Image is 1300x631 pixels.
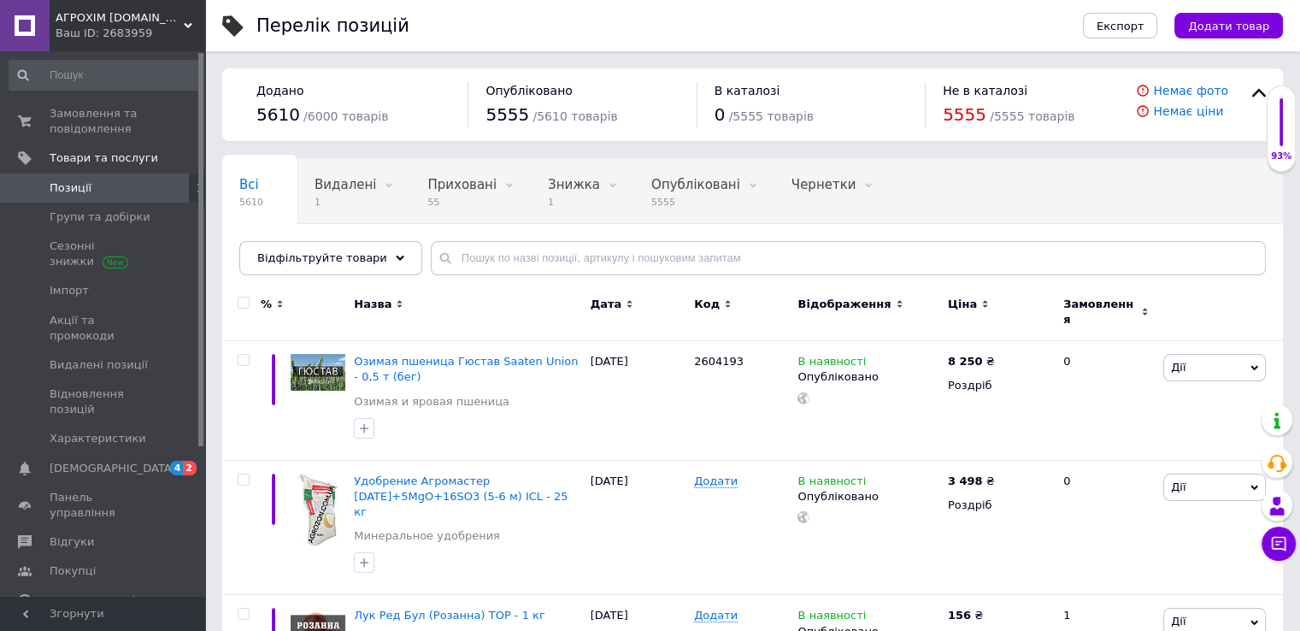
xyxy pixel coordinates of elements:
[797,609,866,627] span: В наявності
[694,475,738,488] span: Додати
[1268,150,1295,162] div: 93%
[257,251,387,264] span: Відфільтруйте товари
[797,297,891,312] span: Відображення
[315,177,376,192] span: Видалені
[948,475,983,487] b: 3 498
[1097,20,1144,32] span: Експорт
[50,534,94,550] span: Відгуки
[1171,615,1185,628] span: Дії
[1063,297,1137,327] span: Замовлення
[548,196,600,209] span: 1
[303,109,388,123] span: / 6000 товарів
[427,177,497,192] span: Приховані
[50,283,89,298] span: Імпорт
[591,297,622,312] span: Дата
[694,297,720,312] span: Код
[50,386,158,417] span: Відновлення позицій
[586,460,690,595] div: [DATE]
[183,461,197,475] span: 2
[50,461,176,476] span: [DEMOGRAPHIC_DATA]
[532,109,617,123] span: / 5610 товарів
[9,60,202,91] input: Пошук
[797,475,866,492] span: В наявності
[485,84,573,97] span: Опубліковано
[586,341,690,461] div: [DATE]
[948,297,977,312] span: Ціна
[729,109,814,123] span: / 5555 товарів
[485,104,529,125] span: 5555
[1174,13,1283,38] button: Додати товар
[354,355,578,383] a: Озимая пшеница Гюстав Saaten Union - 0,5 т (бег)
[50,209,150,225] span: Групи та добірки
[56,10,184,26] span: АГРОХІМ agrohim.in.ua
[1171,361,1185,374] span: Дії
[1188,20,1269,32] span: Додати товар
[354,297,391,312] span: Назва
[50,239,158,269] span: Сезонні знижки
[239,242,291,257] span: Вітрина
[948,378,1049,393] div: Роздріб
[694,355,744,368] span: 2604193
[715,104,726,125] span: 0
[291,354,345,391] img: Озимая пшеница Гюстав Saaten Union - 0,5 т (бег)
[694,609,738,622] span: Додати
[651,196,740,209] span: 5555
[261,297,272,312] span: %
[291,474,345,547] img: Удобрение Агромастер 16-8-16+5MgO+16SO3 (5-6 м) ICL - 25 кг
[50,593,142,609] span: Каталог ProSale
[427,196,497,209] span: 55
[1153,104,1223,118] a: Немає ціни
[50,431,146,446] span: Характеристики
[354,528,500,544] a: Минеральное удобрения
[354,475,568,518] a: Удобрение Агромастер [DATE]+5MgO+16SO3 (5-6 м) ICL - 25 кг
[50,490,158,521] span: Панель управління
[50,106,158,137] span: Замовлення та повідомлення
[715,84,780,97] span: В каталозі
[943,84,1027,97] span: Не в каталозі
[948,355,983,368] b: 8 250
[50,150,158,166] span: Товари та послуги
[1083,13,1158,38] button: Експорт
[239,196,263,209] span: 5610
[170,461,184,475] span: 4
[791,177,856,192] span: Чернетки
[1053,341,1159,461] div: 0
[651,177,740,192] span: Опубліковані
[50,357,148,373] span: Видалені позиції
[50,563,96,579] span: Покупці
[354,609,544,622] a: Лук Ред Бул (Розанна) TOP - 1 кг
[948,609,971,622] b: 156
[256,104,300,125] span: 5610
[948,498,1049,513] div: Роздріб
[1171,481,1185,493] span: Дії
[256,84,303,97] span: Додано
[315,196,376,209] span: 1
[948,354,995,369] div: ₴
[797,489,938,504] div: Опубліковано
[1053,460,1159,595] div: 0
[943,104,986,125] span: 5555
[548,177,600,192] span: Знижка
[990,109,1074,123] span: / 5555 товарів
[354,394,509,410] a: Озимая и яровая пшеница
[239,177,259,192] span: Всі
[948,474,995,489] div: ₴
[50,180,91,196] span: Позиції
[1262,527,1296,561] button: Чат з покупцем
[256,17,409,35] div: Перелік позицій
[797,355,866,373] span: В наявності
[948,608,983,623] div: ₴
[797,369,938,385] div: Опубліковано
[431,241,1266,275] input: Пошук по назві позиції, артикулу і пошуковим запитам
[1153,84,1228,97] a: Немає фото
[56,26,205,41] div: Ваш ID: 2683959
[50,313,158,344] span: Акції та промокоди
